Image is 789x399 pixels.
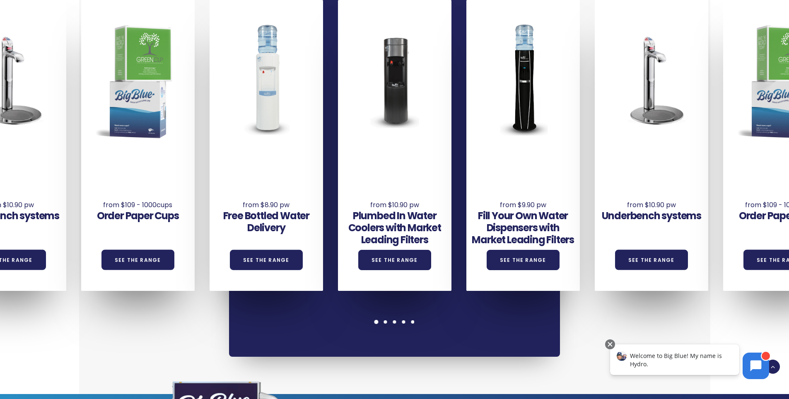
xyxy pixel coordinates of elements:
[601,338,777,387] iframe: Chatbot
[602,209,701,222] a: Underbench systems
[230,250,303,270] a: See the Range
[358,250,431,270] a: See the Range
[615,250,688,270] a: See the Range
[487,250,560,270] a: See the Range
[97,209,179,222] a: Order Paper Cups
[223,209,309,235] a: Free Bottled Water Delivery
[348,209,441,247] a: Plumbed In Water Coolers with Market Leading Filters
[101,250,174,270] a: See the Range
[472,209,574,247] a: Fill Your Own Water Dispensers with Market Leading Filters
